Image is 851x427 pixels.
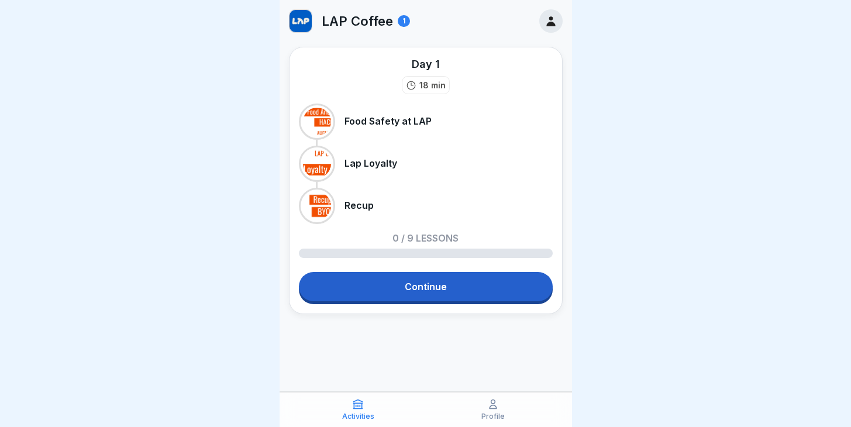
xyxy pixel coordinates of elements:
p: Recup [344,200,374,211]
div: 1 [398,15,410,27]
img: w1n62d9c1m8dr293gbm2xwec.png [290,10,312,32]
p: Profile [481,412,505,421]
p: LAP Coffee [322,13,393,29]
p: Activities [342,412,374,421]
p: 18 min [419,79,446,91]
a: Continue [299,272,553,301]
div: Day 1 [412,57,440,71]
p: Lap Loyalty [344,158,397,169]
p: 0 / 9 lessons [392,233,459,243]
p: Food Safety at LAP [344,116,432,127]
